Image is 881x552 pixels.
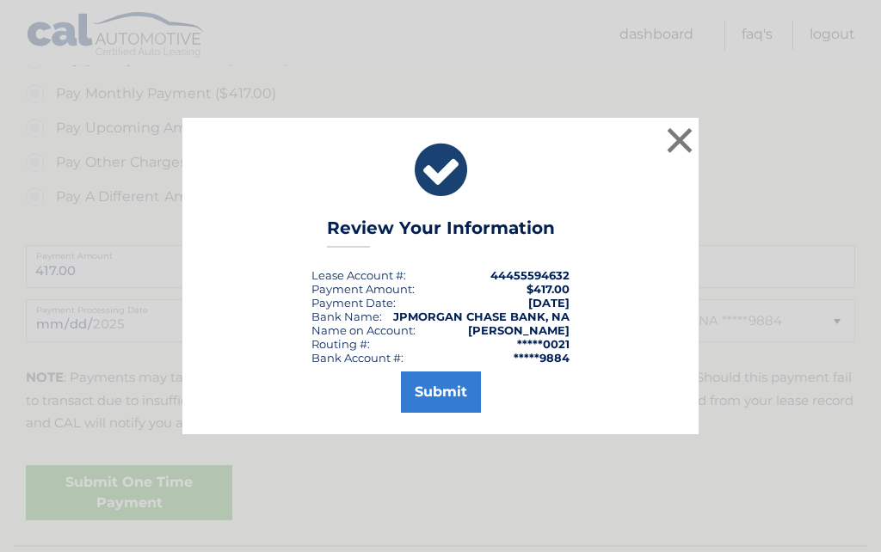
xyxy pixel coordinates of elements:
div: : [311,296,396,310]
span: Payment Date [311,296,393,310]
button: Submit [401,371,481,413]
strong: [PERSON_NAME] [468,323,570,337]
div: Payment Amount: [311,282,415,296]
div: Bank Account #: [311,351,404,365]
div: Bank Name: [311,310,382,323]
strong: JPMORGAN CHASE BANK, NA [393,310,570,323]
h3: Review Your Information [327,218,555,248]
span: [DATE] [528,296,570,310]
div: Lease Account #: [311,268,406,282]
strong: 44455594632 [490,268,570,282]
button: × [662,123,697,157]
span: $417.00 [527,282,570,296]
div: Routing #: [311,337,370,351]
div: Name on Account: [311,323,416,337]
